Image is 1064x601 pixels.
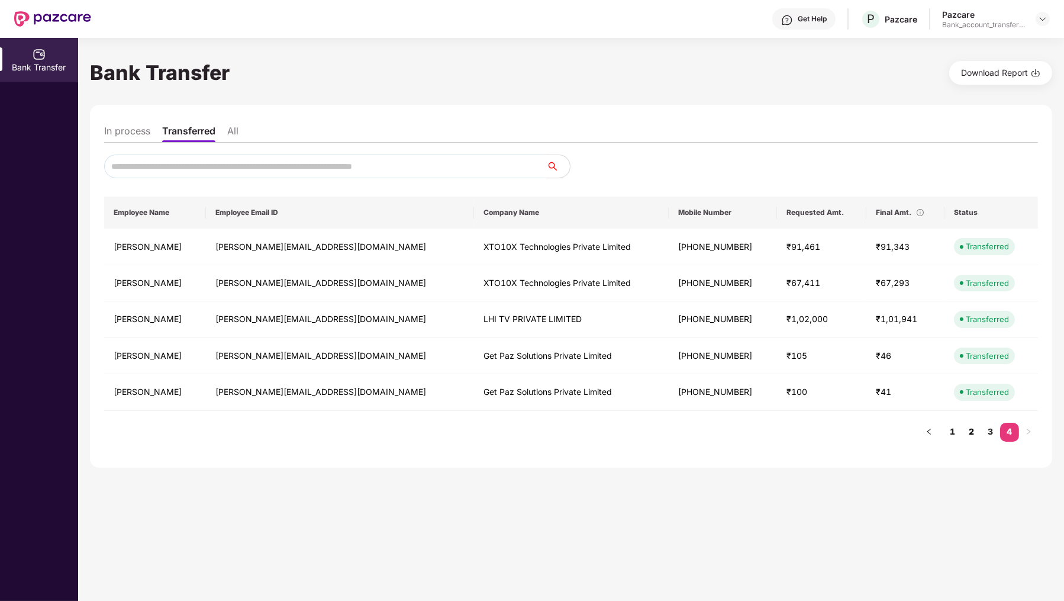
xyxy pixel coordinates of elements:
[1000,423,1019,442] li: 4
[942,20,1025,30] div: Bank_account_transfer_admin
[474,197,668,229] th: Company Name
[966,240,1009,252] div: Transferred
[215,387,426,397] span: [PERSON_NAME][EMAIL_ADDRESS][DOMAIN_NAME]
[966,277,1009,289] div: Transferred
[483,278,631,288] span: XTO10X Technologies Private Limited
[678,242,752,252] span: [PHONE_NUMBER]
[33,49,45,60] img: svg+xml;base64,PHN2ZyB3aWR0aD0iMTgiIGhlaWdodD0iMTYiIHZpZXdCb3g9IjAgMCAxOCAxNiIgZmlsbD0ibm9uZSIgeG...
[206,197,475,229] th: Employee Email ID
[981,423,1000,441] a: 3
[1019,423,1038,442] button: right
[876,278,910,288] span: ₹67,293
[777,197,866,229] th: Requested Amt.
[920,423,939,442] li: Previous Page
[1038,14,1047,24] img: svg+xml;base64,PHN2ZyBpZD0iRHJvcGRvd24tMzJ4MzIiIHhtbG5zPSJodHRwOi8vd3d3LnczLm9yZy8yMDAwL3N2ZyIgd2...
[876,351,891,361] span: ₹46
[1000,423,1019,441] a: 4
[215,242,426,252] span: [PERSON_NAME][EMAIL_ADDRESS][DOMAIN_NAME]
[949,61,1052,85] button: Download Report
[483,242,631,252] span: XTO10X Technologies Private Limited
[90,57,230,88] span: Bank Transfer
[966,386,1009,398] div: Transferred
[942,9,1025,20] div: Pazcare
[678,314,752,324] span: [PHONE_NUMBER]
[104,125,150,142] li: In process
[944,197,1038,229] th: Status
[678,351,752,361] span: [PHONE_NUMBER]
[678,278,752,288] span: [PHONE_NUMBER]
[678,387,752,397] span: [PHONE_NUMBER]
[669,197,778,229] th: Mobile Number
[215,314,426,324] span: [PERSON_NAME][EMAIL_ADDRESS][DOMAIN_NAME]
[786,351,807,361] span: ₹105
[546,155,570,178] button: search
[483,351,612,361] span: Get Paz Solutions Private Limited
[966,350,1009,362] div: Transferred
[1031,68,1040,78] img: svg+xml;base64,PHN2ZyBpZD0iRG93bmxvYWQtMzJ4MzIiIHhtbG5zPSJodHRwOi8vd3d3LnczLm9yZy8yMDAwL3N2ZyIgd2...
[926,428,933,435] span: left
[786,314,828,324] span: ₹1,02,000
[867,12,875,26] span: P
[227,125,238,142] li: All
[114,314,182,324] span: [PERSON_NAME]
[114,351,182,361] span: [PERSON_NAME]
[786,278,820,288] span: ₹67,411
[962,423,981,442] li: 2
[14,11,91,27] img: New Pazcare Logo
[215,351,426,361] span: [PERSON_NAME][EMAIL_ADDRESS][DOMAIN_NAME]
[885,14,917,25] div: Pazcare
[943,423,962,442] li: 1
[962,423,981,441] a: 2
[114,242,182,252] span: [PERSON_NAME]
[798,14,827,24] div: Get Help
[876,208,911,217] span: Final Amt.
[1025,428,1032,435] span: right
[981,423,1000,442] li: 3
[546,162,570,171] span: search
[114,387,182,397] span: [PERSON_NAME]
[961,66,1028,79] span: Download Report
[876,314,917,324] span: ₹1,01,941
[786,387,807,397] span: ₹100
[114,278,182,288] span: [PERSON_NAME]
[104,197,206,229] th: Employee Name
[917,209,924,216] span: info-circle
[781,14,793,26] img: svg+xml;base64,PHN2ZyBpZD0iSGVscC0zMngzMiIgeG1sbnM9Imh0dHA6Ly93d3cudzMub3JnLzIwMDAvc3ZnIiB3aWR0aD...
[876,387,891,397] span: ₹41
[920,423,939,442] button: left
[966,313,1009,325] div: Transferred
[483,314,582,324] span: LHI TV PRIVATE LIMITED
[876,242,910,252] span: ₹91,343
[215,278,426,288] span: [PERSON_NAME][EMAIL_ADDRESS][DOMAIN_NAME]
[162,125,215,142] li: Transferred
[1019,423,1038,442] li: Next Page
[786,242,820,252] span: ₹91,461
[943,423,962,441] a: 1
[483,387,612,397] span: Get Paz Solutions Private Limited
